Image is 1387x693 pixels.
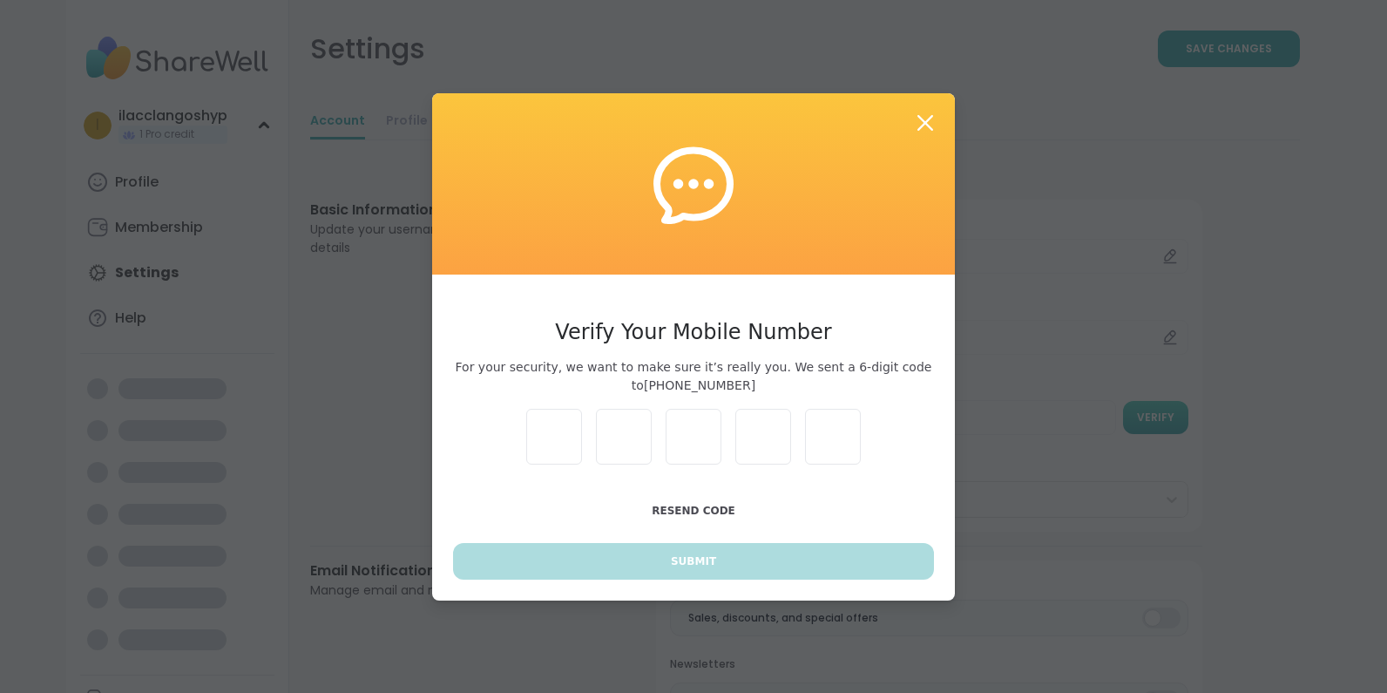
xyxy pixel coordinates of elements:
h3: Verify Your Mobile Number [453,316,934,348]
span: Resend Code [652,505,735,517]
button: Submit [453,543,934,580]
button: Resend Code [453,493,934,529]
span: For your security, we want to make sure it’s really you. We sent a 6-digit code to [PHONE_NUMBER] [453,358,934,395]
span: Submit [671,554,716,569]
